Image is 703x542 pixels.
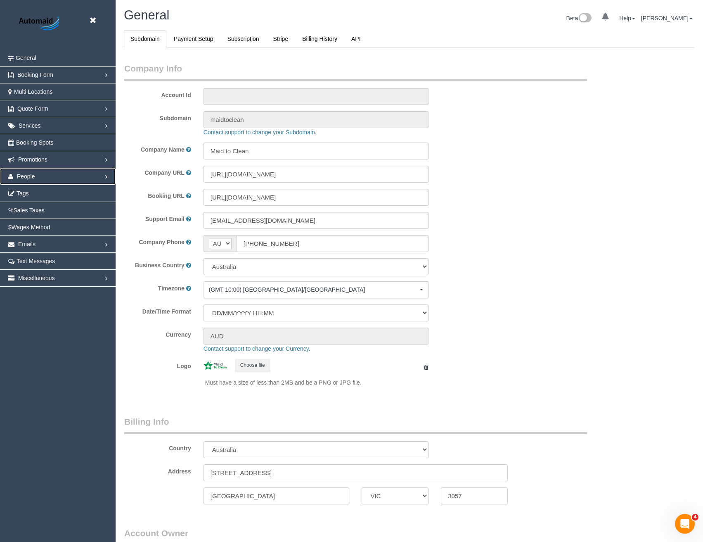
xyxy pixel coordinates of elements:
[18,275,55,281] span: Miscellaneous
[204,281,428,298] ol: Choose Timezone
[135,261,185,269] label: Business Country
[16,139,53,146] span: Booking Spots
[167,30,220,48] a: Payment Setup
[566,15,592,21] a: Beta
[18,241,36,247] span: Emails
[139,238,184,246] label: Company Phone
[675,514,695,534] iframe: Intercom live chat
[12,224,50,231] span: Wages Method
[17,258,55,264] span: Text Messages
[205,378,428,387] p: Must have a size of less than 2MB and be a PNG or JPG file.
[237,235,428,252] input: Phone
[267,30,295,48] a: Stripe
[345,30,367,48] a: API
[204,487,350,504] input: City
[204,281,428,298] button: (GMT 10:00) [GEOGRAPHIC_DATA]/[GEOGRAPHIC_DATA]
[14,88,52,95] span: Multi Locations
[235,359,270,372] button: Choose file
[197,345,672,353] div: Contact support to change your Currency.
[169,444,191,452] label: Country
[141,145,185,154] label: Company Name
[197,128,672,136] div: Contact support to change your Subdomain.
[168,467,191,475] label: Address
[19,122,41,129] span: Services
[124,30,166,48] a: Subdomain
[118,328,197,339] label: Currency
[118,88,197,99] label: Account Id
[14,14,66,33] img: Automaid Logo
[619,15,635,21] a: Help
[209,285,418,294] span: (GMT 10:00) [GEOGRAPHIC_DATA]/[GEOGRAPHIC_DATA]
[18,156,47,163] span: Promotions
[144,169,184,177] label: Company URL
[124,416,587,434] legend: Billing Info
[148,192,185,200] label: Booking URL
[13,207,44,214] span: Sales Taxes
[118,304,197,316] label: Date/Time Format
[204,361,227,370] img: 367b4035868b057e955216826a9f17c862141b21.jpeg
[158,284,185,292] label: Timezone
[124,8,169,22] span: General
[118,359,197,370] label: Logo
[124,62,587,81] legend: Company Info
[17,105,48,112] span: Quote Form
[118,111,197,122] label: Subdomain
[17,173,35,180] span: People
[441,487,508,504] input: Zip
[17,190,29,197] span: Tags
[221,30,266,48] a: Subscription
[296,30,344,48] a: Billing History
[17,71,53,78] span: Booking Form
[641,15,693,21] a: [PERSON_NAME]
[578,13,592,24] img: New interface
[145,215,185,223] label: Support Email
[16,55,36,61] span: General
[692,514,698,521] span: 4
